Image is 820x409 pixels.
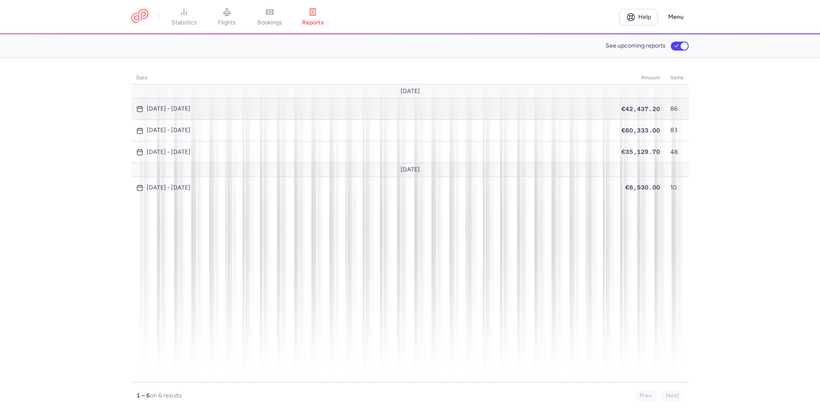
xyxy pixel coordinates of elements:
[291,8,334,27] a: reports
[163,8,205,27] a: statistics
[302,19,324,27] span: reports
[205,8,248,27] a: flights
[131,72,616,84] th: date
[401,88,420,95] span: [DATE]
[147,105,190,112] time: [DATE] - [DATE]
[663,9,689,25] button: Menu
[218,19,236,27] span: flights
[147,184,190,191] time: [DATE] - [DATE]
[621,127,660,134] span: €60,333.00
[147,149,190,156] time: [DATE] - [DATE]
[172,19,197,27] span: statistics
[661,389,684,402] button: Next
[665,72,689,84] th: items
[635,389,657,402] button: Prev.
[147,127,190,134] time: [DATE] - [DATE]
[248,8,291,27] a: bookings
[665,177,689,198] td: 10
[257,19,282,27] span: bookings
[150,392,182,399] span: on 6 results
[665,98,689,120] td: 86
[619,9,658,25] a: Help
[625,184,660,191] span: €6,530.00
[665,120,689,141] td: 83
[665,141,689,163] td: 48
[638,14,651,20] span: Help
[136,392,150,399] strong: 1 – 6
[621,105,660,112] span: €42,437.20
[621,148,660,155] span: €35,129.70
[401,166,420,173] span: [DATE]
[616,72,665,84] th: amount
[131,9,148,25] a: CitizenPlane red outlined logo
[606,42,666,49] span: See upcoming reports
